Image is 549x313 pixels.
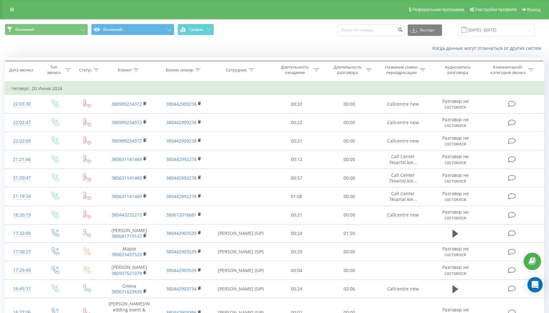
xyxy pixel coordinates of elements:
[442,190,469,202] span: Разговор не состоялся
[166,267,197,273] a: 380442903539
[211,261,270,280] td: [PERSON_NAME] (SIP)
[166,101,197,107] a: 380442909238
[11,153,32,166] div: 21:21:46
[323,187,376,206] td: 00:00
[166,175,197,181] a: 380442992278
[278,64,312,75] div: Длительность ожидания
[166,67,193,73] div: Бизнес номер
[442,246,469,257] span: Разговор не состоялся
[44,64,63,75] div: Тип звонка
[489,64,526,75] div: Комментарий/категория звонка
[211,243,270,261] td: [PERSON_NAME] (SIP)
[166,156,197,162] a: 380442992278
[384,64,418,75] div: Название схемы переадресации
[389,172,417,184] span: Call Center 7kvartal.kie...
[270,280,323,298] td: 00:24
[5,82,544,95] td: Четверг, 20 Июня 2024
[5,24,88,35] button: Основной
[375,132,430,150] td: Callcentre new
[189,27,203,32] span: График
[375,280,430,298] td: Callcentre new
[375,206,430,224] td: Callcentre new
[527,277,543,292] div: Open Intercom Messenger
[91,24,174,35] button: Основной
[323,280,376,298] td: 02:06
[111,193,142,199] a: 380631141469
[111,175,142,181] a: 380631141469
[11,98,32,110] div: 22:03:30
[11,172,32,184] div: 21:20:47
[11,209,32,221] div: 18:20:19
[9,67,33,73] div: Дата звонка
[323,95,376,113] td: 00:00
[408,24,442,36] button: Экспорт
[11,283,32,295] div: 16:45:37
[442,153,469,165] span: Разговор не состоялся
[111,119,142,125] a: 380999234372
[437,64,478,75] div: Аудиозапись разговора
[442,98,469,110] span: Разговор не состоялся
[166,249,197,255] a: 380442903539
[102,280,157,298] td: Олена
[111,289,142,295] a: 380671623635
[270,261,323,280] td: 00:04
[11,246,32,258] div: 17:30:27
[442,264,469,276] span: Разговор не состоялся
[323,224,376,243] td: 01:59
[331,64,365,75] div: Длительность разговора
[166,193,197,199] a: 380442992278
[111,270,142,276] a: 380937521078
[15,27,34,32] span: Основной
[166,230,197,236] a: 380442903539
[102,261,157,280] td: [PERSON_NAME]
[270,206,323,224] td: 00:21
[270,150,323,169] td: 00:12
[102,243,157,261] td: Марія
[323,261,376,280] td: 00:00
[527,7,540,12] span: Выход
[270,243,323,261] td: 00:20
[11,227,32,240] div: 17:32:09
[375,113,430,132] td: Callcentre new
[166,119,197,125] a: 380442909238
[111,101,142,107] a: 380999234372
[323,169,376,187] td: 00:00
[412,7,464,12] span: Реферальная программа
[102,224,157,243] td: [PERSON_NAME]
[111,212,142,218] a: 380443232272
[432,45,544,51] a: Когда данные могут отличаться от других систем
[211,224,270,243] td: [PERSON_NAME] (SIP)
[323,243,376,261] td: 00:00
[442,172,469,184] span: Разговор не состоялся
[11,135,32,147] div: 22:02:09
[337,24,405,36] input: Поиск по номеру
[79,67,92,73] div: Статус
[442,117,469,128] span: Разговор не состоялся
[111,156,142,162] a: 380631141469
[11,264,32,276] div: 17:29:49
[111,233,142,239] a: 380681719147
[270,113,323,132] td: 00:22
[323,113,376,132] td: 00:00
[166,286,197,292] a: 380442903734
[475,7,517,12] span: Настройки профиля
[270,132,323,150] td: 00:21
[375,95,430,113] td: Callcentre new
[323,150,376,169] td: 00:00
[166,138,197,144] a: 380442909238
[118,67,132,73] div: Клиент
[111,138,142,144] a: 380999234372
[11,190,32,203] div: 21:19:34
[226,67,247,73] div: Сотрудник
[389,190,417,202] span: Call Center 7kvartal.kie...
[111,251,142,257] a: 380633437520
[323,132,376,150] td: 00:00
[211,280,270,298] td: [PERSON_NAME] (SIP)
[270,224,323,243] td: 00:24
[389,153,417,165] span: Call Center 7kvartal.kie...
[442,135,469,147] span: Разговор не состоялся
[270,187,323,206] td: 01:08
[177,24,214,35] button: График
[166,212,197,218] a: 380672018681
[270,95,323,113] td: 00:22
